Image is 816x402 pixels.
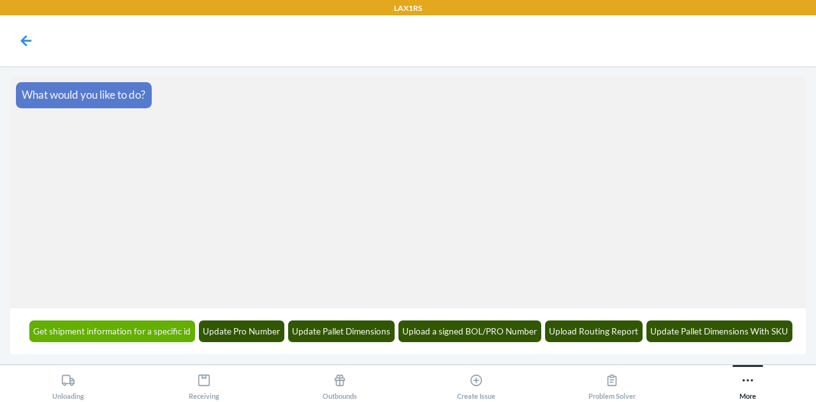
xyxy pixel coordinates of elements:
[189,368,219,400] div: Receiving
[394,3,422,14] p: LAX1RS
[544,365,680,400] button: Problem Solver
[398,320,542,342] button: Upload a signed BOL/PRO Number
[588,368,636,400] div: Problem Solver
[680,365,816,400] button: More
[739,368,756,400] div: More
[646,320,793,342] button: Update Pallet Dimensions With SKU
[288,320,395,342] button: Update Pallet Dimensions
[29,320,196,342] button: Get shipment information for a specific id
[199,320,285,342] button: Update Pro Number
[457,368,495,400] div: Create Issue
[408,365,544,400] button: Create Issue
[323,368,357,400] div: Outbounds
[272,365,408,400] button: Outbounds
[545,320,643,342] button: Upload Routing Report
[136,365,272,400] button: Receiving
[52,368,84,400] div: Unloading
[22,87,145,103] p: What would you like to do?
